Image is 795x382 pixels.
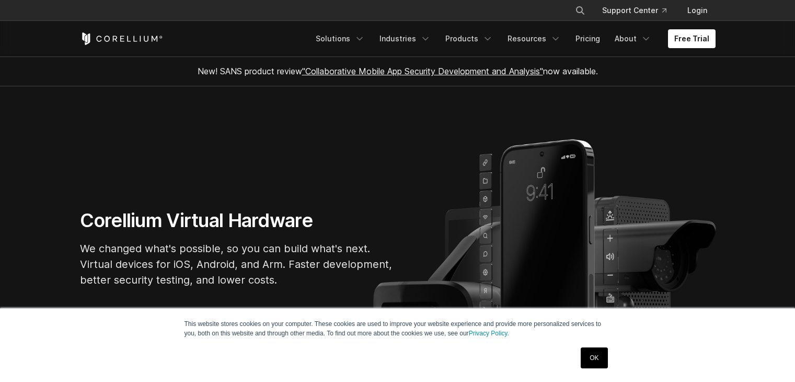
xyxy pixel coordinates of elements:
[501,29,567,48] a: Resources
[373,29,437,48] a: Industries
[569,29,606,48] a: Pricing
[80,241,394,288] p: We changed what's possible, so you can build what's next. Virtual devices for iOS, Android, and A...
[439,29,499,48] a: Products
[581,347,607,368] a: OK
[198,66,598,76] span: New! SANS product review now available.
[309,29,716,48] div: Navigation Menu
[80,209,394,232] h1: Corellium Virtual Hardware
[668,29,716,48] a: Free Trial
[302,66,543,76] a: "Collaborative Mobile App Security Development and Analysis"
[469,330,509,337] a: Privacy Policy.
[309,29,371,48] a: Solutions
[80,32,163,45] a: Corellium Home
[679,1,716,20] a: Login
[185,319,611,338] p: This website stores cookies on your computer. These cookies are used to improve your website expe...
[594,1,675,20] a: Support Center
[571,1,590,20] button: Search
[608,29,658,48] a: About
[562,1,716,20] div: Navigation Menu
